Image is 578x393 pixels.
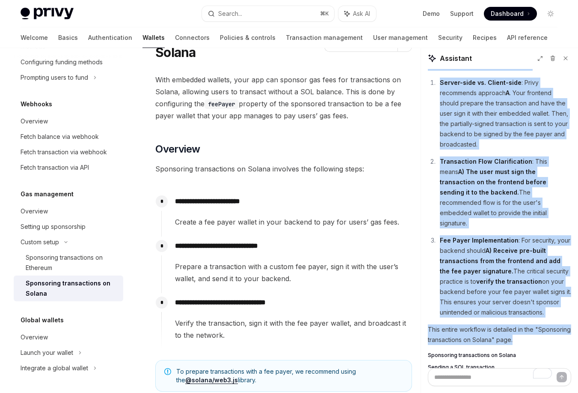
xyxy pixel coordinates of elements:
a: Wallets [142,27,165,48]
button: Ask AI [338,6,376,21]
span: Assistant [440,53,472,63]
div: Fetch transaction via API [21,162,89,173]
a: Transaction management [286,27,363,48]
a: Sponsoring transactions on Solana [428,352,571,359]
strong: Transaction Flow Clarification [440,158,532,165]
a: User management [373,27,428,48]
p: : This means The recommended flow is for the user's embedded wallet to provide the initial signat... [440,156,571,228]
div: Configuring funding methods [21,57,103,67]
img: light logo [21,8,74,20]
a: Authentication [88,27,132,48]
span: With embedded wallets, your app can sponsor gas fees for transactions on Solana, allowing users t... [155,74,412,122]
a: Basics [58,27,78,48]
a: Connectors [175,27,210,48]
a: Demo [423,9,440,18]
span: Prepare a transaction with a custom fee payer, sign it with the user’s wallet, and send it to you... [175,261,412,285]
button: Search...⌘K [202,6,335,21]
button: Send message [557,372,567,382]
a: Configuring funding methods [14,54,123,70]
span: Verify the transaction, sign it with the fee payer wallet, and broadcast it to the network. [175,317,412,341]
span: Sending a SOL transaction [428,364,495,371]
div: Search... [218,9,242,19]
strong: A) Receive pre-built transactions from the frontend and add the fee payer signature. [440,247,560,275]
strong: A [506,89,510,96]
a: Security [438,27,462,48]
span: Sponsoring transactions on Solana [428,352,516,359]
button: Toggle dark mode [544,7,557,21]
div: Overview [21,206,48,216]
a: Overview [14,114,123,129]
div: Prompting users to fund [21,72,88,83]
a: Welcome [21,27,48,48]
a: API reference [507,27,548,48]
p: : For security, your backend should The critical security practice is to on your backend before y... [440,235,571,318]
span: ⌘ K [320,10,329,17]
div: Overview [21,116,48,126]
div: Custom setup [21,237,59,247]
div: Fetch transaction via webhook [21,147,107,157]
span: To prepare transactions with a fee payer, we recommend using the library. [176,367,403,384]
svg: Note [164,368,171,375]
a: Support [450,9,474,18]
a: Dashboard [484,7,537,21]
span: Create a fee payer wallet in your backend to pay for users’ gas fees. [175,216,412,228]
span: Dashboard [491,9,524,18]
strong: Fee Payer Implementation [440,237,519,244]
div: Setting up sponsorship [21,222,86,232]
h5: Webhooks [21,99,52,109]
a: Sponsoring transactions on Ethereum [14,250,123,276]
div: Sponsoring transactions on Solana [26,278,118,299]
a: Overview [14,330,123,345]
a: Sponsoring transactions on Solana [14,276,123,301]
textarea: To enrich screen reader interactions, please activate Accessibility in Grammarly extension settings [428,368,571,386]
p: : Privy recommends approach . Your frontend should prepare the transaction and have the user sign... [440,78,571,150]
a: Overview [14,204,123,219]
a: @solana/web3.js [185,376,238,384]
a: Policies & controls [220,27,276,48]
h5: Global wallets [21,315,64,325]
div: Fetch balance via webhook [21,132,99,142]
a: Sending a SOL transaction [428,364,571,371]
a: Setting up sponsorship [14,219,123,234]
p: This entire workflow is detailed in the "Sponsoring transactions on Solana" page. [428,324,571,345]
strong: Server-side vs. Client-side [440,79,522,86]
span: Sponsoring transactions on Solana involves the following steps: [155,163,412,175]
div: Sponsoring transactions on Ethereum [26,252,118,273]
strong: A) The user must sign the transaction on the frontend before sending it to the backend. [440,168,546,196]
div: Overview [21,332,48,342]
code: feePayer [205,99,239,109]
a: Recipes [473,27,497,48]
span: Ask AI [353,9,370,18]
a: Fetch transaction via webhook [14,144,123,160]
span: Overview [155,142,200,156]
div: Launch your wallet [21,348,73,358]
strong: verify the transaction [476,278,542,285]
div: Integrate a global wallet [21,363,88,373]
h5: Gas management [21,189,74,199]
a: Fetch transaction via API [14,160,123,175]
a: Fetch balance via webhook [14,129,123,144]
